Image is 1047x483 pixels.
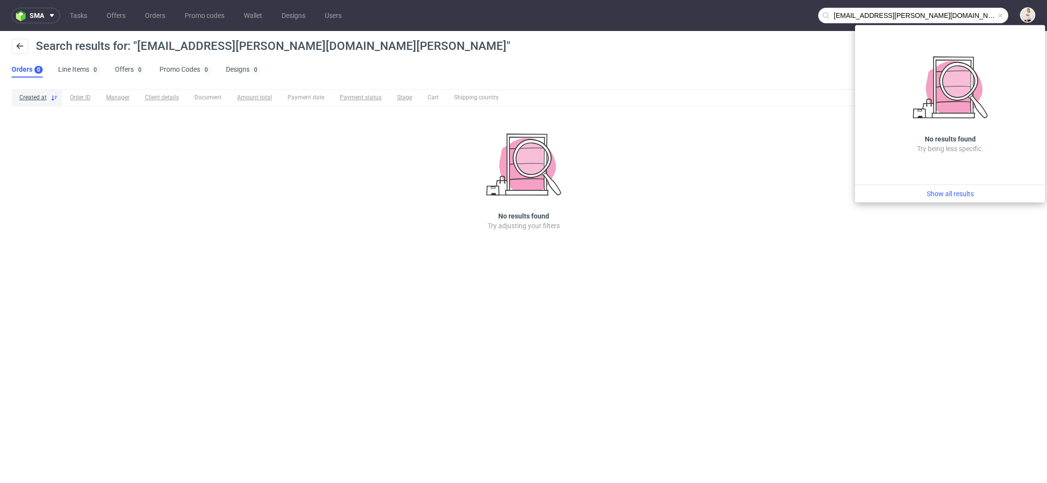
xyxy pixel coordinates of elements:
[58,62,99,78] a: Line Items0
[139,8,171,23] a: Orders
[254,66,257,73] div: 0
[30,12,44,19] span: sma
[1021,8,1034,22] img: Mari Fok
[925,134,976,144] h3: No results found
[12,62,43,78] a: Orders0
[340,93,381,102] span: Payment status
[179,8,230,23] a: Promo codes
[145,93,179,102] span: Client details
[205,66,208,73] div: 0
[859,189,1041,199] a: Show all results
[16,10,30,21] img: logo
[226,62,260,78] a: Designs0
[36,39,510,53] span: Search results for: "[EMAIL_ADDRESS][PERSON_NAME][DOMAIN_NAME][PERSON_NAME]"
[194,93,222,102] span: Document
[115,62,144,78] a: Offers0
[488,221,560,231] p: Try adjusting your filters
[498,211,549,221] h3: No results found
[138,66,142,73] div: 0
[428,93,439,102] span: Cart
[238,8,268,23] a: Wallet
[454,93,499,102] span: Shipping country
[397,93,412,102] span: Stage
[159,62,210,78] a: Promo Codes0
[287,93,324,102] span: Payment date
[37,66,40,73] div: 0
[101,8,131,23] a: Offers
[94,66,97,73] div: 0
[19,93,47,102] span: Created at
[917,144,984,154] p: Try being less specific.
[106,93,129,102] span: Manager
[12,8,60,23] button: sma
[64,8,93,23] a: Tasks
[319,8,348,23] a: Users
[276,8,311,23] a: Designs
[237,93,272,102] span: Amount total
[70,93,91,102] span: Order ID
